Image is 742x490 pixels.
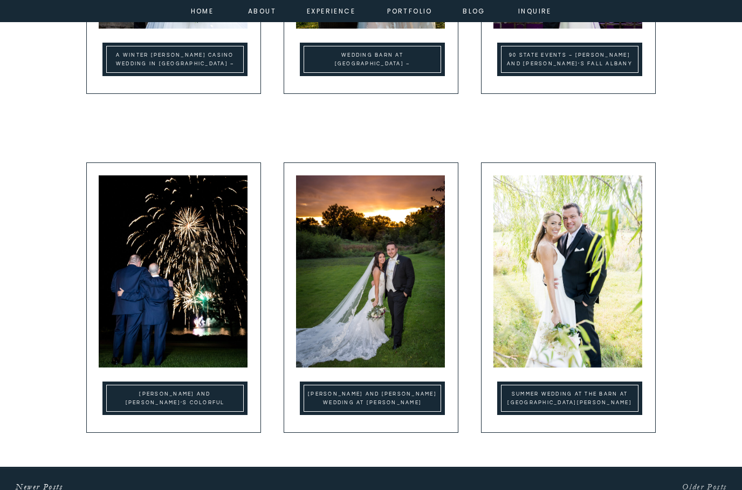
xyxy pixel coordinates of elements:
a: portfolio [387,5,433,15]
a: Mike and Dave’s Colorful Wedding at the Sagamore Resort [102,382,248,415]
a: Summer Wedding at the Barn at Lord Howe Valley [501,385,638,412]
a: Mike and Dave’s Colorful Wedding at the Sagamore Resort [106,385,244,412]
a: [PERSON_NAME] and [PERSON_NAME] Wedding at [PERSON_NAME][GEOGRAPHIC_DATA] [308,392,437,414]
a: home [188,5,217,15]
a: Samantha and Lorenzo’s Wedding at Glen Sanders Mansion [284,162,458,433]
img: Photos of a couple at their Lake George wedding at the Barn at Lord Howe Valley by albany NY phot... [493,175,642,367]
a: Samantha and Lorenzo’s Wedding at Glen Sanders Mansion [300,382,445,415]
a: Samantha and Lorenzo’s Wedding at Glen Sanders Mansion [304,385,441,412]
a: [PERSON_NAME] and [PERSON_NAME]’s Colorful Wedding at the [GEOGRAPHIC_DATA] [112,392,239,414]
a: Blog [455,5,493,15]
a: A Winter [PERSON_NAME] Casino Wedding in [GEOGRAPHIC_DATA] – [PERSON_NAME] and [PERSON_NAME] [111,53,239,75]
a: Mike and Dave’s Colorful Wedding at the Sagamore Resort [86,162,261,433]
img: Fireworks at a Lake George wedding at the Sagamore Resort on Lake George NY [99,175,248,367]
a: Summer Wedding at the Barn at Lord Howe Valley [497,382,642,415]
a: Wedding Barn at Lakota’s Farm – Chrissy and Adam’s Romantic Fall Wedding [304,46,441,73]
a: 90 State Events – Stephanie and Paul’s Fall Albany Wedding [497,43,642,76]
a: A Winter Canfield Casino Wedding in Saratoga – Carrie and Max [102,43,248,76]
a: Wedding Barn at [GEOGRAPHIC_DATA] – [PERSON_NAME] and [PERSON_NAME]’s Romantic Fall Wedding [314,53,431,93]
a: Wedding Barn at Lakota’s Farm – Chrissy and Adam’s Romantic Fall Wedding [300,43,445,76]
a: 90 State Events – [PERSON_NAME] and [PERSON_NAME]’s Fall Albany Wedding [507,53,633,75]
a: 90 State Events – Stephanie and Paul’s Fall Albany Wedding [501,46,638,73]
a: experience [307,5,351,15]
a: Summer Wedding at the Barn at [GEOGRAPHIC_DATA][PERSON_NAME] [507,392,632,405]
a: about [248,5,272,15]
img: Sunset portrait at Glen Sanders Mansion Scotia [296,175,445,367]
a: inquire [516,5,554,15]
a: A Winter Canfield Casino Wedding in Saratoga – Carrie and Max [106,46,244,73]
a: Summer Wedding at the Barn at Lord Howe Valley [481,162,656,433]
